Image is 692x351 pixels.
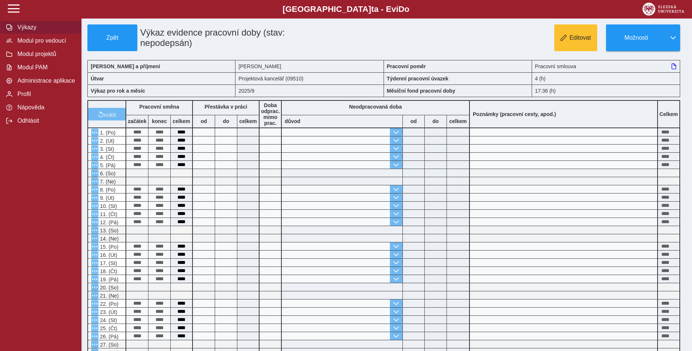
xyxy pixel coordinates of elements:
[91,76,104,82] b: Útvar
[98,301,118,307] span: 22. (Po)
[91,284,98,291] button: Menu
[91,251,98,258] button: Menu
[98,309,117,315] span: 23. (Út)
[91,202,98,209] button: Menu
[91,88,145,94] b: Výkaz pro rok a měsíc
[15,104,75,111] span: Nápověda
[91,129,98,136] button: Menu
[659,111,678,117] b: Celkem
[91,324,98,332] button: Menu
[91,292,98,299] button: Menu
[91,145,98,152] button: Menu
[91,218,98,226] button: Menu
[98,187,116,193] span: 8. (Po)
[98,268,117,274] span: 18. (Čt)
[349,104,402,110] b: Neodpracovaná doba
[22,4,670,14] b: [GEOGRAPHIC_DATA] a - Evi
[387,76,449,82] b: Týdenní pracovní úvazek
[569,34,591,41] span: Editovat
[98,317,117,323] span: 24. (St)
[193,118,215,124] b: od
[91,341,98,348] button: Menu
[470,111,559,117] b: Poznámky (pracovní cesty, apod.)
[139,104,179,110] b: Pracovní směna
[98,236,119,242] span: 14. (Ne)
[387,88,455,94] b: Měsíční fond pracovní doby
[91,137,98,144] button: Menu
[98,285,118,291] span: 20. (So)
[425,118,447,124] b: do
[15,24,75,31] span: Výkazy
[91,169,98,177] button: Menu
[91,235,98,242] button: Menu
[91,210,98,218] button: Menu
[98,130,116,136] span: 1. (Po)
[91,194,98,201] button: Menu
[98,146,114,152] span: 3. (St)
[15,77,75,84] span: Administrace aplikace
[91,267,98,275] button: Menu
[532,85,680,97] div: 17:36 (h)
[91,226,98,234] button: Menu
[137,24,337,51] h1: Výkaz evidence pracovní doby (stav: nepodepsán)
[98,334,118,340] span: 26. (Pá)
[91,63,160,69] b: [PERSON_NAME] a příjmení
[447,118,469,124] b: celkem
[532,72,680,85] div: 4 (h)
[91,275,98,283] button: Menu
[98,228,118,234] span: 13. (So)
[126,118,148,124] b: začátek
[98,154,114,160] span: 4. (Čt)
[98,244,118,250] span: 15. (Po)
[91,178,98,185] button: Menu
[612,34,660,41] span: Možnosti
[98,179,116,185] span: 7. (Ne)
[104,111,116,117] span: vrátit
[285,118,300,124] b: důvod
[98,162,116,168] span: 5. (Pá)
[404,4,409,14] span: o
[387,63,426,69] b: Pracovní poměr
[91,34,134,41] span: Zpět
[15,37,75,44] span: Modul pro vedoucí
[91,316,98,324] button: Menu
[235,60,384,72] div: [PERSON_NAME]
[398,4,404,14] span: D
[215,118,237,124] b: do
[98,260,117,266] span: 17. (St)
[91,161,98,169] button: Menu
[87,24,137,51] button: Zpět
[235,85,384,97] div: 2025/9
[91,153,98,160] button: Menu
[91,186,98,193] button: Menu
[261,102,280,126] b: Doba odprac. mimo prac.
[98,138,114,144] span: 2. (Út)
[371,4,374,14] span: t
[606,24,666,51] button: Možnosti
[91,243,98,250] button: Menu
[98,277,118,282] span: 19. (Pá)
[148,118,170,124] b: konec
[642,3,684,16] img: logo_web_su.png
[98,195,114,201] span: 9. (Út)
[15,51,75,57] span: Modul projektů
[98,203,117,209] span: 10. (St)
[554,24,597,51] button: Editovat
[91,332,98,340] button: Menu
[98,252,117,258] span: 16. (Út)
[88,108,126,120] button: vrátit
[235,72,384,85] div: Projektová kancelář (09510)
[15,64,75,71] span: Modul PAM
[98,325,117,331] span: 25. (Čt)
[15,91,75,97] span: Profil
[91,308,98,315] button: Menu
[171,118,192,124] b: celkem
[98,170,116,176] span: 6. (So)
[91,300,98,307] button: Menu
[403,118,424,124] b: od
[98,293,119,299] span: 21. (Ne)
[204,104,247,110] b: Přestávka v práci
[98,219,118,225] span: 12. (Pá)
[15,117,75,124] span: Odhlásit
[237,118,259,124] b: celkem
